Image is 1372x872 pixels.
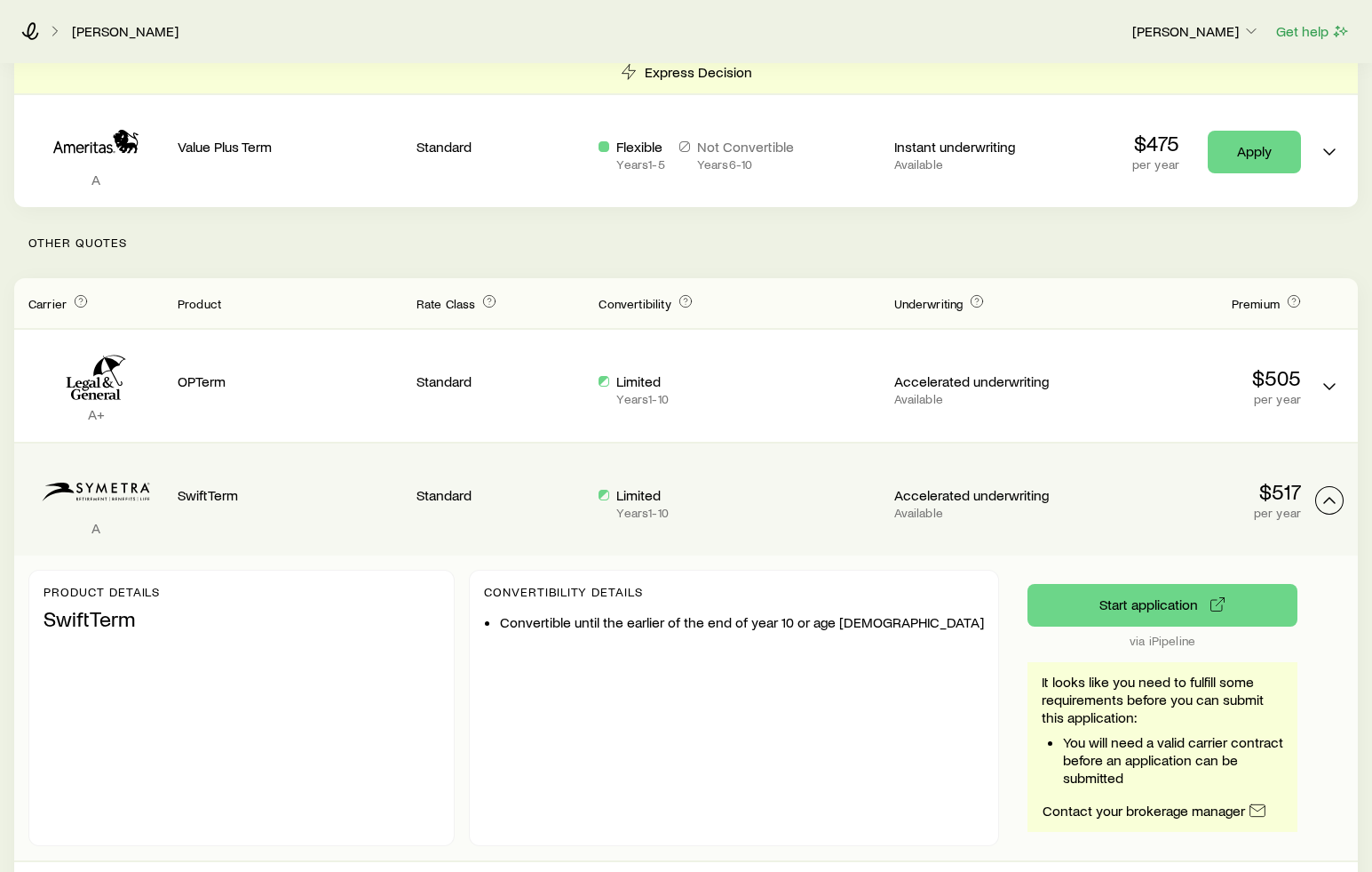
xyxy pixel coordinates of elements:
[416,296,476,311] span: Rate Class
[1275,21,1351,42] button: Get help
[28,405,163,423] p: A+
[616,157,664,172] p: Years 1 - 5
[1027,584,1297,627] button: via iPipeline
[484,585,984,599] p: Convertibility Details
[71,23,179,40] a: [PERSON_NAME]
[616,506,668,520] p: Years 1 - 10
[500,613,984,631] li: Convertible until the earlier of the end of year 10 or age [DEMOGRAPHIC_DATA]
[616,372,668,390] p: Limited
[14,207,1358,278] p: Other Quotes
[178,486,402,504] p: SwiftTerm
[416,372,585,390] p: Standard
[616,138,664,156] p: Flexible
[44,606,440,631] p: SwiftTerm
[1027,634,1297,648] p: via iPipeline
[14,51,1358,207] div: Term quotes
[894,392,1063,406] p: Available
[178,372,402,390] p: OPTerm
[1132,131,1179,156] p: $475
[894,372,1063,390] p: Accelerated underwriting
[178,138,402,156] p: Value Plus Term
[894,157,1063,172] p: Available
[28,296,67,311] span: Carrier
[1076,365,1301,390] p: $505
[1232,296,1280,311] span: Premium
[599,296,670,311] span: Convertibility
[416,138,585,156] p: Standard
[894,486,1063,504] p: Accelerated underwriting
[1132,157,1179,172] p: per year
[697,138,794,156] p: Not Convertible
[616,392,668,406] p: Years 1 - 10
[697,157,794,172] p: Years 6 - 10
[1132,22,1260,40] p: [PERSON_NAME]
[616,486,668,504] p: Limited
[1042,801,1267,821] a: Contact your brokerage manager
[1076,479,1301,504] p: $517
[645,63,752,81] p: Express Decision
[894,138,1063,156] p: Instant underwriting
[1076,506,1301,520] p: per year
[1208,131,1301,173] a: Apply
[894,296,964,311] span: Underwriting
[1063,733,1283,787] li: You will need a valid carrier contract before an application can be submitted
[894,506,1063,520] p: Available
[28,519,163,537] p: A
[1076,392,1301,406] p: per year
[44,585,440,599] p: Product details
[28,171,163,188] p: A
[1131,21,1261,43] button: [PERSON_NAME]
[416,486,585,504] p: Standard
[1042,673,1283,726] p: It looks like you need to fulfill some requirements before you can submit this application:
[178,296,221,311] span: Product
